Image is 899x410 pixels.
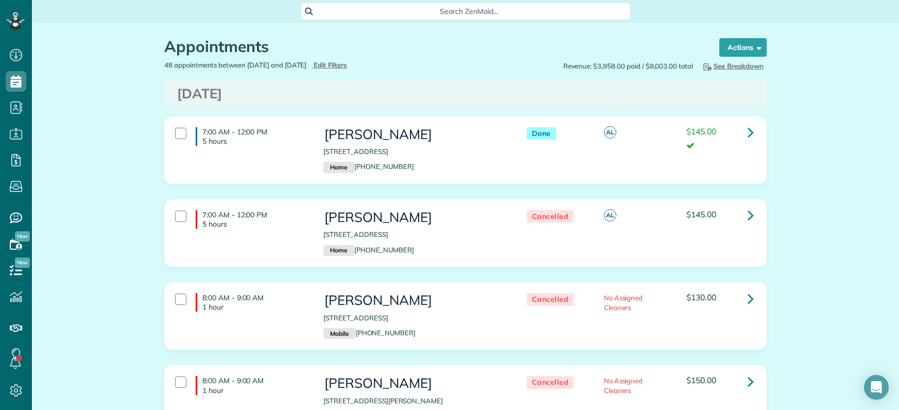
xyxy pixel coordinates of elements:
[15,258,30,268] span: New
[177,87,754,101] h3: [DATE]
[686,292,716,302] span: $130.00
[196,376,308,395] h4: 8:00 AM - 9:00 AM
[604,209,616,221] span: AL
[701,62,764,70] span: See Breakdown
[196,127,308,146] h4: 7:00 AM - 12:00 PM
[323,246,414,254] a: Home[PHONE_NUMBER]
[527,293,574,306] span: Cancelled
[323,329,416,337] a: Mobile[PHONE_NUMBER]
[686,126,716,136] span: $145.00
[202,302,308,312] p: 1 hour
[323,313,506,323] p: [STREET_ADDRESS]
[604,126,616,139] span: AL
[157,60,465,70] div: 48 appointments between [DATE] and [DATE]
[604,377,643,395] span: No Assigned Cleaners
[323,293,506,308] h3: [PERSON_NAME]
[527,127,556,140] span: Done
[563,61,693,71] span: Revenue: $3,958.00 paid / $8,003.00 total
[323,127,506,142] h3: [PERSON_NAME]
[323,147,506,157] p: [STREET_ADDRESS]
[527,210,574,223] span: Cancelled
[196,210,308,229] h4: 7:00 AM - 12:00 PM
[314,61,347,69] span: Edit Filters
[312,61,347,69] a: Edit Filters
[323,162,414,170] a: Home[PHONE_NUMBER]
[527,376,574,389] span: Cancelled
[323,245,354,257] small: Home
[686,209,716,219] span: $145.00
[202,136,308,146] p: 5 hours
[698,60,767,72] button: See Breakdown
[323,162,354,173] small: Home
[196,293,308,312] h4: 8:00 AM - 9:00 AM
[15,231,30,242] span: New
[202,219,308,229] p: 5 hours
[164,38,700,55] h1: Appointments
[323,230,506,240] p: [STREET_ADDRESS]
[686,375,716,385] span: $150.00
[604,294,643,312] span: No Assigned Cleaners
[323,396,506,406] p: [STREET_ADDRESS][PERSON_NAME]
[202,386,308,395] p: 1 hour
[323,376,506,391] h3: [PERSON_NAME]
[864,375,889,400] div: Open Intercom Messenger
[323,328,355,339] small: Mobile
[719,38,767,57] button: Actions
[323,210,506,225] h3: [PERSON_NAME]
